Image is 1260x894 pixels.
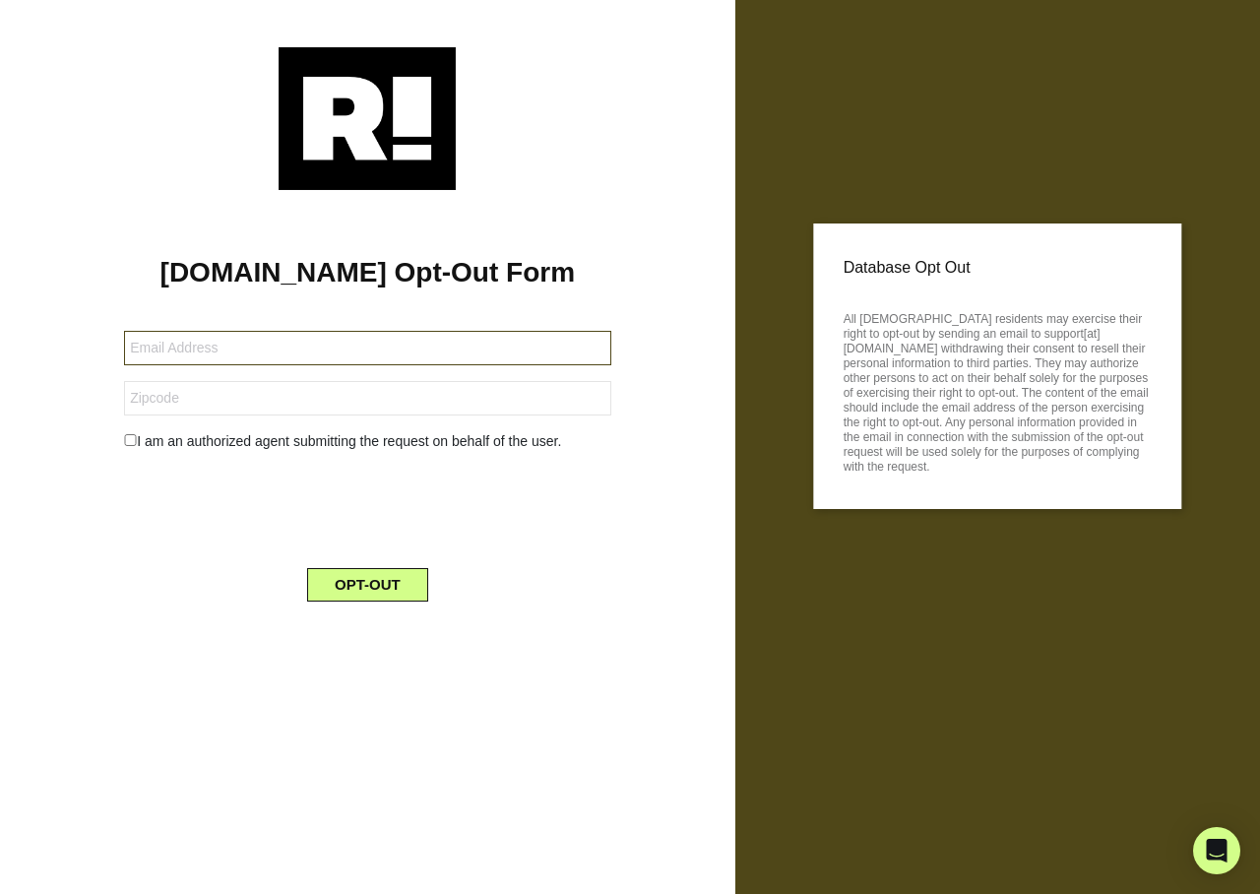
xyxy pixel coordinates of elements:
img: Retention.com [279,47,456,190]
button: OPT-OUT [307,568,428,602]
p: Database Opt Out [844,253,1152,283]
div: Open Intercom Messenger [1193,827,1240,874]
iframe: reCAPTCHA [218,468,517,544]
input: Zipcode [124,381,610,415]
input: Email Address [124,331,610,365]
p: All [DEMOGRAPHIC_DATA] residents may exercise their right to opt-out by sending an email to suppo... [844,306,1152,475]
h1: [DOMAIN_NAME] Opt-Out Form [30,256,706,289]
div: I am an authorized agent submitting the request on behalf of the user. [109,431,625,452]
